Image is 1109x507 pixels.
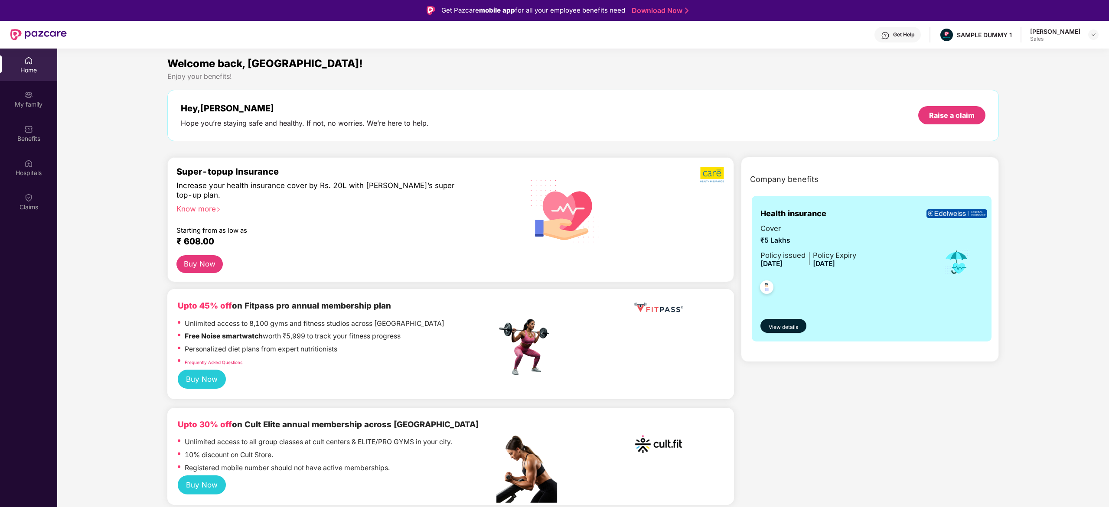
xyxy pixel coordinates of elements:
[178,301,391,311] b: on Fitpass pro annual membership plan
[185,332,263,340] strong: Free Noise smartwatch
[760,250,806,261] div: Policy issued
[957,31,1012,39] div: SAMPLE DUMMY 1
[10,29,67,40] img: New Pazcare Logo
[760,260,783,268] span: [DATE]
[1030,27,1080,36] div: [PERSON_NAME]
[756,278,777,299] img: svg+xml;base64,PHN2ZyB4bWxucz0iaHR0cDovL3d3dy53My5vcmcvMjAwMC9zdmciIHdpZHRoPSI0OC45NDMiIGhlaWdodD...
[185,318,444,329] p: Unlimited access to 8,100 gyms and fitness studios across [GEOGRAPHIC_DATA]
[427,6,435,15] img: Logo
[479,6,515,14] strong: mobile app
[893,31,914,38] div: Get Help
[943,248,971,276] img: icon
[760,319,806,333] button: View details
[176,166,496,177] div: Super-topup Insurance
[176,181,459,200] div: Increase your health insurance cover by Rs. 20L with [PERSON_NAME]’s super top-up plan.
[1090,31,1097,38] img: svg+xml;base64,PHN2ZyBpZD0iRHJvcGRvd24tMzJ4MzIiIHhtbG5zPSJodHRwOi8vd3d3LnczLm9yZy8yMDAwL3N2ZyIgd2...
[24,193,33,202] img: svg+xml;base64,PHN2ZyBpZD0iQ2xhaW0iIHhtbG5zPSJodHRwOi8vd3d3LnczLm9yZy8yMDAwL3N2ZyIgd2lkdGg9IjIwIi...
[176,255,223,273] button: Buy Now
[167,72,998,81] div: Enjoy your benefits!
[750,173,819,185] span: Company benefits
[524,169,607,253] img: svg+xml;base64,PHN2ZyB4bWxucz0iaHR0cDovL3d3dy53My5vcmcvMjAwMC9zdmciIHhtbG5zOnhsaW5rPSJodHRwOi8vd3...
[685,6,688,15] img: Stroke
[181,119,429,128] div: Hope you’re staying safe and healthy. If not, no worries. We’re here to help.
[185,344,337,355] p: Personalized diet plans from expert nutritionists
[760,208,826,220] span: Health insurance
[813,250,856,261] div: Policy Expiry
[178,419,479,429] b: on Cult Elite annual membership across [GEOGRAPHIC_DATA]
[216,207,221,212] span: right
[176,204,491,210] div: Know more
[700,166,725,183] img: b5dec4f62d2307b9de63beb79f102df3.png
[185,331,401,342] p: worth ₹5,999 to track your fitness progress
[167,57,363,70] span: Welcome back, [GEOGRAPHIC_DATA]!
[176,227,460,233] div: Starting from as low as
[496,435,557,503] img: pc2.png
[185,450,273,461] p: 10% discount on Cult Store.
[632,6,686,15] a: Download Now
[176,236,488,247] div: ₹ 608.00
[929,110,975,120] div: Raise a claim
[940,29,953,41] img: Pazcare_Alternative_logo-01-01.png
[769,323,798,331] span: View details
[181,103,429,114] div: Hey, [PERSON_NAME]
[881,31,890,40] img: svg+xml;base64,PHN2ZyBpZD0iSGVscC0zMngzMiIgeG1sbnM9Imh0dHA6Ly93d3cudzMub3JnLzIwMDAvc3ZnIiB3aWR0aD...
[926,209,987,218] img: insurerLogo
[24,91,33,99] img: svg+xml;base64,PHN2ZyB3aWR0aD0iMjAiIGhlaWdodD0iMjAiIHZpZXdCb3g9IjAgMCAyMCAyMCIgZmlsbD0ibm9uZSIgeG...
[24,125,33,133] img: svg+xml;base64,PHN2ZyBpZD0iQmVuZWZpdHMiIHhtbG5zPSJodHRwOi8vd3d3LnczLm9yZy8yMDAwL3N2ZyIgd2lkdGg9Ij...
[24,56,33,65] img: svg+xml;base64,PHN2ZyBpZD0iSG9tZSIgeG1sbnM9Imh0dHA6Ly93d3cudzMub3JnLzIwMDAvc3ZnIiB3aWR0aD0iMjAiIG...
[496,317,557,377] img: fpp.png
[178,370,226,389] button: Buy Now
[760,235,856,246] span: ₹5 Lakhs
[633,299,685,315] img: fppp.png
[185,437,453,448] p: Unlimited access to all group classes at cult centers & ELITE/PRO GYMS in your city.
[178,475,226,494] button: Buy Now
[813,260,835,268] span: [DATE]
[441,5,625,16] div: Get Pazcare for all your employee benefits need
[24,159,33,168] img: svg+xml;base64,PHN2ZyBpZD0iSG9zcGl0YWxzIiB4bWxucz0iaHR0cDovL3d3dy53My5vcmcvMjAwMC9zdmciIHdpZHRoPS...
[178,419,232,429] b: Upto 30% off
[185,360,244,365] a: Frequently Asked Questions!
[1030,36,1080,42] div: Sales
[178,301,232,311] b: Upto 45% off
[185,463,390,474] p: Registered mobile number should not have active memberships.
[760,223,856,234] span: Cover
[633,418,685,470] img: cult.png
